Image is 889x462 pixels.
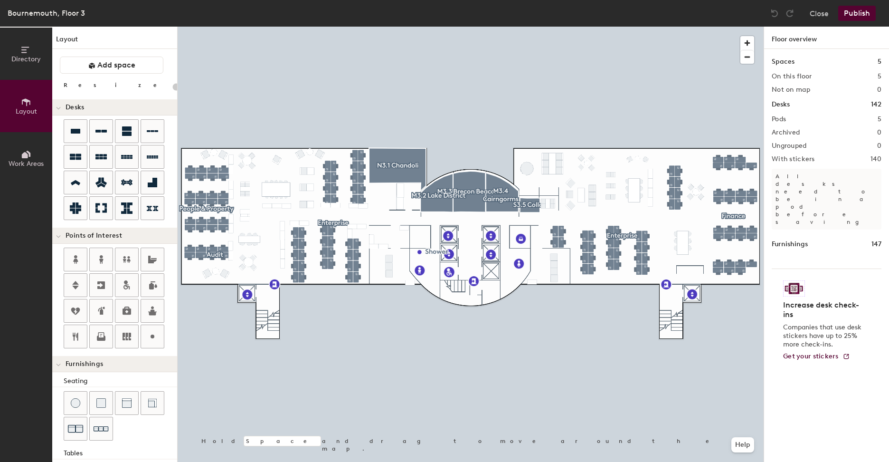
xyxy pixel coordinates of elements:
button: Stool [64,391,87,415]
h2: Archived [772,129,800,136]
img: Sticker logo [783,280,805,297]
h2: With stickers [772,155,815,163]
h1: Furnishings [772,239,808,250]
h1: Spaces [772,57,794,67]
img: Redo [785,9,794,18]
button: Couch (middle) [115,391,139,415]
h1: 5 [878,57,881,67]
h2: On this floor [772,73,812,80]
h2: 140 [870,155,881,163]
span: Desks [66,104,84,111]
span: Get your stickers [783,352,839,360]
h2: 0 [877,129,881,136]
button: Close [810,6,829,21]
span: Directory [11,55,41,63]
h1: Floor overview [764,27,889,49]
button: Help [731,437,754,452]
a: Get your stickers [783,353,850,361]
h1: 147 [871,239,881,250]
button: Cushion [89,391,113,415]
h4: Increase desk check-ins [783,300,864,319]
h1: 142 [871,99,881,110]
button: Add space [60,57,163,74]
h2: 0 [877,86,881,94]
span: Add space [97,60,135,70]
button: Couch (corner) [141,391,164,415]
span: Furnishings [66,360,103,368]
p: All desks need to be in a pod before saving [772,169,881,230]
img: Undo [770,9,779,18]
h2: Not on map [772,86,810,94]
img: Couch (x2) [68,421,83,436]
h2: Ungrouped [772,142,807,150]
div: Tables [64,448,177,459]
span: Layout [16,107,37,115]
img: Couch (corner) [148,398,157,408]
img: Stool [71,398,80,408]
button: Publish [838,6,876,21]
button: Couch (x3) [89,417,113,441]
div: Resize [64,81,169,89]
img: Couch (x3) [94,422,109,436]
img: Couch (middle) [122,398,132,408]
h2: Pods [772,115,786,123]
h1: Desks [772,99,790,110]
img: Cushion [96,398,106,408]
button: Couch (x2) [64,417,87,441]
div: Seating [64,376,177,386]
p: Companies that use desk stickers have up to 25% more check-ins. [783,323,864,349]
h1: Layout [52,34,177,49]
h2: 5 [878,115,881,123]
div: Bournemouth, Floor 3 [8,7,85,19]
span: Work Areas [9,160,44,168]
span: Points of Interest [66,232,122,240]
h2: 0 [877,142,881,150]
h2: 5 [878,73,881,80]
